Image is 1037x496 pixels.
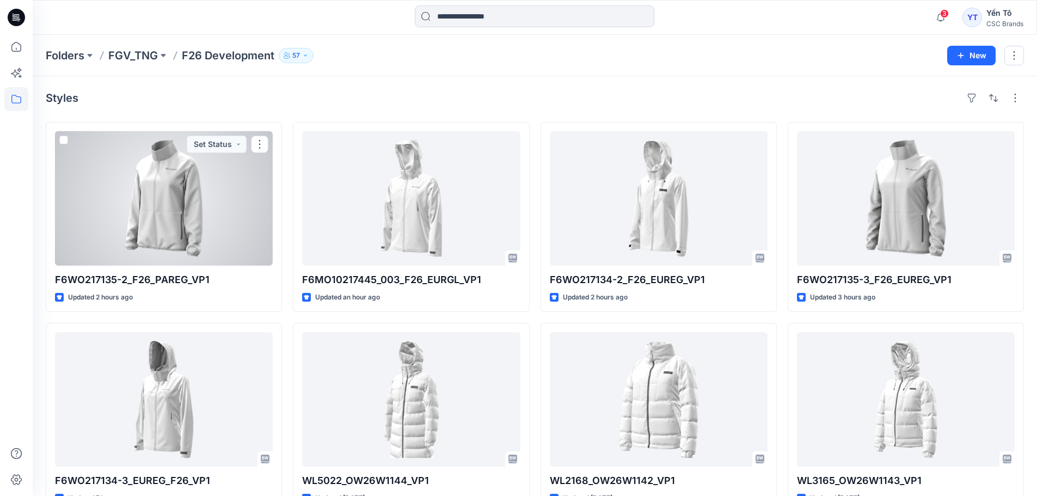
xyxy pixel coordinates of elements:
a: F6WO217135-3_F26_EUREG_VP1 [797,131,1015,266]
p: F6WO217134-2_F26_EUREG_VP1 [550,272,768,287]
p: Updated an hour ago [315,292,380,303]
a: WL2168_OW26W1142_VP1 [550,332,768,467]
span: 3 [940,9,949,18]
p: WL3165_OW26W1143_VP1 [797,473,1015,488]
div: CSC Brands [986,20,1023,28]
div: Yến Tô [986,7,1023,20]
button: New [947,46,996,65]
a: Folders [46,48,84,63]
p: WL5022_OW26W1144_VP1 [302,473,520,488]
p: F6WO217134-3_EUREG_F26_VP1 [55,473,273,488]
p: F6MO10217445_003_F26_EURGL_VP1 [302,272,520,287]
a: F6WO217135-2_F26_PAREG_VP1 [55,131,273,266]
a: F6WO217134-2_F26_EUREG_VP1 [550,131,768,266]
p: 57 [292,50,300,62]
p: F6WO217135-3_F26_EUREG_VP1 [797,272,1015,287]
p: Updated 2 hours ago [68,292,133,303]
h4: Styles [46,91,78,105]
p: F6WO217135-2_F26_PAREG_VP1 [55,272,273,287]
p: Updated 3 hours ago [810,292,875,303]
p: Updated 2 hours ago [563,292,628,303]
a: WL5022_OW26W1144_VP1 [302,332,520,467]
p: WL2168_OW26W1142_VP1 [550,473,768,488]
button: 57 [279,48,314,63]
a: WL3165_OW26W1143_VP1 [797,332,1015,467]
a: FGV_TNG [108,48,158,63]
p: F26 Development [182,48,274,63]
a: F6WO217134-3_EUREG_F26_VP1 [55,332,273,467]
div: YT [962,8,982,27]
a: F6MO10217445_003_F26_EURGL_VP1 [302,131,520,266]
